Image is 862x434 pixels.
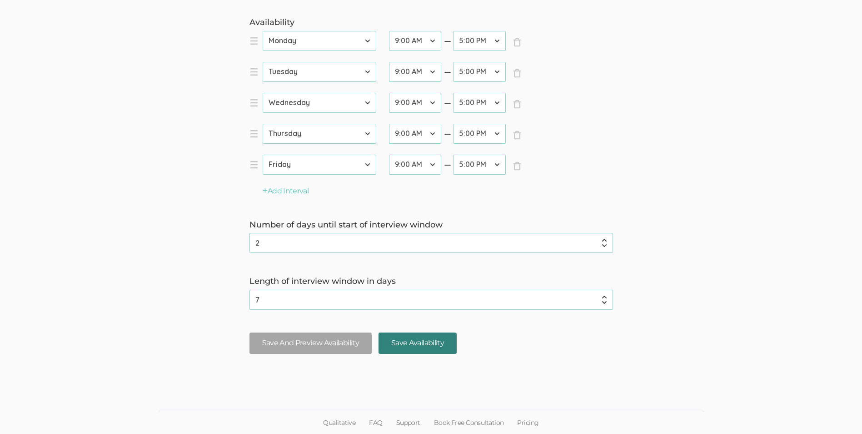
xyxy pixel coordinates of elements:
[249,17,613,29] label: Availability
[249,219,613,231] label: Number of days until start of interview window
[513,38,522,47] span: ×
[249,276,613,288] label: Length of interview window in days
[249,333,372,354] button: Save And Preview Availability
[510,411,545,434] a: Pricing
[263,186,309,197] button: Add Interval
[817,390,862,434] iframe: Chat Widget
[389,411,427,434] a: Support
[513,131,522,140] span: ×
[362,411,389,434] a: FAQ
[316,411,362,434] a: Qualitative
[427,411,511,434] a: Book Free Consultation
[379,333,457,354] input: Save Availability
[513,161,522,171] span: ×
[513,100,522,109] span: ×
[513,69,522,78] span: ×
